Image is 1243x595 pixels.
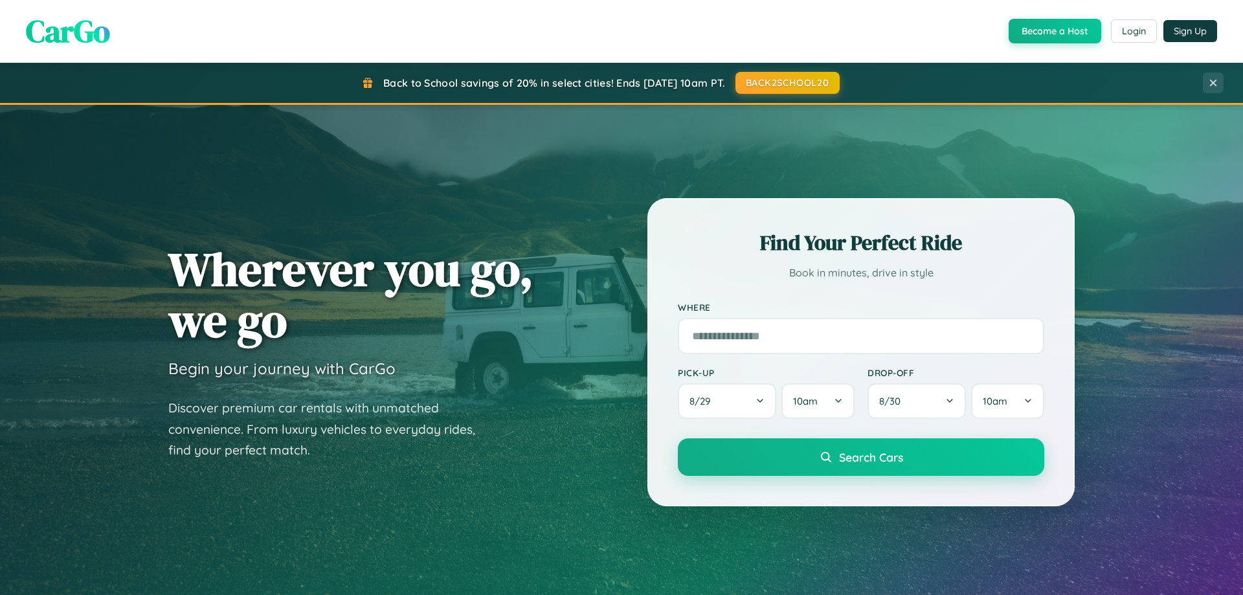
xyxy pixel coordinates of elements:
label: Pick-up [678,367,855,378]
button: Search Cars [678,438,1044,476]
p: Book in minutes, drive in style [678,264,1044,282]
button: BACK2SCHOOL20 [735,72,840,94]
button: 10am [781,383,855,419]
span: CarGo [26,10,110,52]
span: Search Cars [839,450,903,464]
p: Discover premium car rentals with unmatched convenience. From luxury vehicles to everyday rides, ... [168,398,492,461]
label: Where [678,302,1044,313]
button: 8/30 [868,383,966,419]
span: 10am [793,395,818,407]
h1: Wherever you go, we go [168,243,533,346]
span: 8 / 29 [689,395,717,407]
label: Drop-off [868,367,1044,378]
button: Become a Host [1009,19,1101,43]
h3: Begin your journey with CarGo [168,359,396,378]
span: 10am [983,395,1007,407]
span: Back to School savings of 20% in select cities! Ends [DATE] 10am PT. [383,76,725,89]
h2: Find Your Perfect Ride [678,229,1044,257]
button: 8/29 [678,383,776,419]
button: Login [1111,19,1157,43]
span: 8 / 30 [879,395,907,407]
button: 10am [971,383,1044,419]
button: Sign Up [1163,20,1217,42]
